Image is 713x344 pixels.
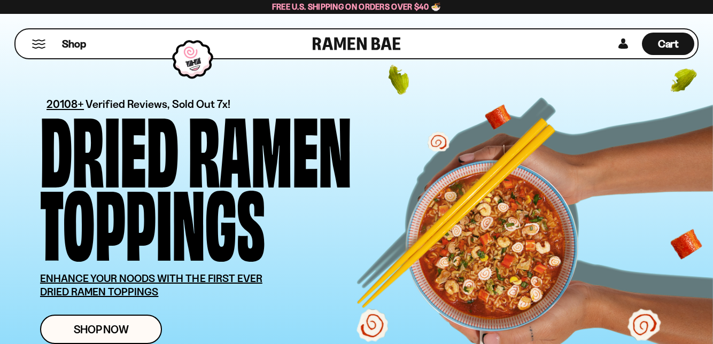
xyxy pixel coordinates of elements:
span: Shop [62,37,86,51]
div: Dried [40,110,179,183]
button: Mobile Menu Trigger [32,40,46,49]
a: Shop Now [40,315,162,344]
span: Cart [658,37,679,50]
div: Ramen [188,110,352,183]
div: Toppings [40,183,265,256]
a: Shop [62,33,86,55]
a: Cart [642,29,694,58]
span: Free U.S. Shipping on Orders over $40 🍜 [272,2,441,12]
span: Shop Now [74,324,129,335]
u: ENHANCE YOUR NOODS WITH THE FIRST EVER DRIED RAMEN TOPPINGS [40,272,262,298]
